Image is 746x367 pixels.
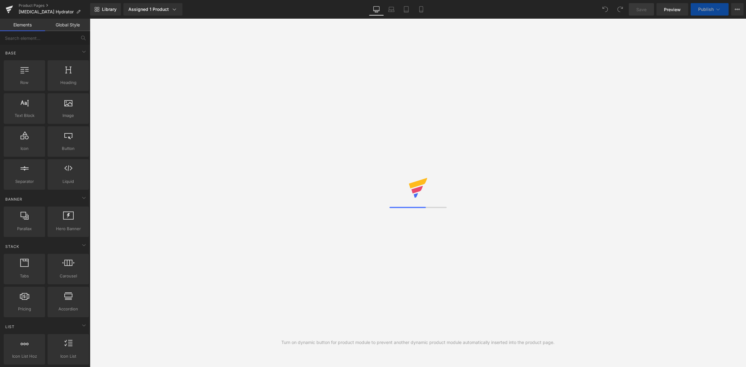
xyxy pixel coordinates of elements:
span: Preview [664,6,681,13]
span: Banner [5,196,23,202]
span: Base [5,50,17,56]
span: Liquid [49,178,87,185]
span: List [5,324,15,330]
span: Library [102,7,117,12]
span: Icon List Hoz [6,353,43,360]
a: Preview [656,3,688,16]
button: Undo [599,3,611,16]
span: Icon [6,145,43,152]
span: Stack [5,244,20,249]
div: Assigned 1 Product [128,6,177,12]
span: Text Block [6,112,43,119]
span: Accordion [49,306,87,312]
span: Image [49,112,87,119]
span: Hero Banner [49,225,87,232]
button: More [731,3,744,16]
span: Save [636,6,647,13]
span: Pricing [6,306,43,312]
span: Tabs [6,273,43,279]
a: New Library [90,3,121,16]
div: Turn on dynamic button for product module to prevent another dynamic product module automatically... [281,339,555,346]
span: [MEDICAL_DATA] Hydrator [19,9,74,14]
a: Global Style [45,19,90,31]
button: Redo [614,3,626,16]
a: Laptop [384,3,399,16]
a: Mobile [414,3,429,16]
span: Parallax [6,225,43,232]
a: Desktop [369,3,384,16]
span: Icon List [49,353,87,360]
span: Button [49,145,87,152]
span: Publish [698,7,714,12]
span: Separator [6,178,43,185]
button: Publish [691,3,729,16]
span: Row [6,79,43,86]
a: Tablet [399,3,414,16]
span: Heading [49,79,87,86]
a: Product Pages [19,3,90,8]
span: Carousel [49,273,87,279]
